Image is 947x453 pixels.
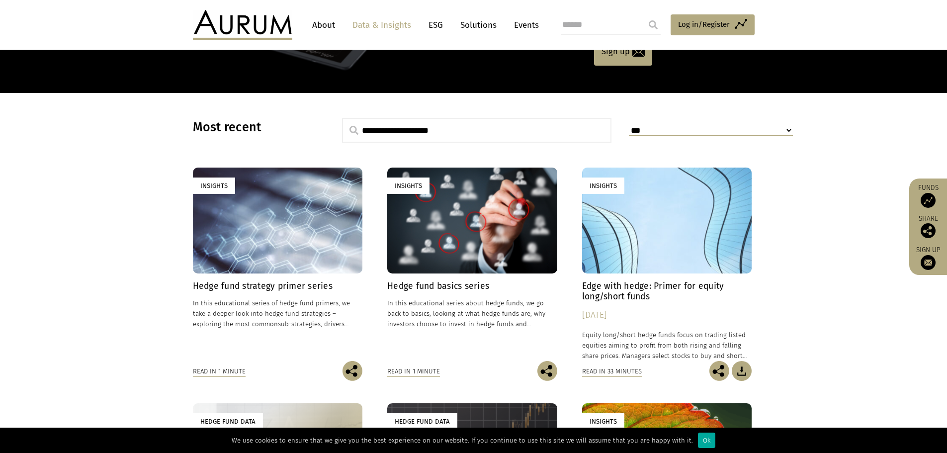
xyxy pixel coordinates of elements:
a: Solutions [455,16,502,34]
div: Insights [582,178,624,194]
p: In this educational series of hedge fund primers, we take a deeper look into hedge fund strategie... [193,298,363,329]
img: Share this post [709,361,729,381]
div: Share [914,215,942,238]
a: Sign up [914,246,942,270]
h3: Most recent [193,120,317,135]
div: Read in 1 minute [193,366,246,377]
div: Hedge Fund Data [193,413,263,430]
img: email-icon [632,47,645,57]
a: Insights Hedge fund basics series In this educational series about hedge funds, we go back to bas... [387,168,557,361]
div: Insights [193,178,235,194]
img: search.svg [349,126,358,135]
img: Aurum [193,10,292,40]
div: Insights [387,178,430,194]
img: Download Article [732,361,752,381]
a: Insights Hedge fund strategy primer series In this educational series of hedge fund primers, we t... [193,168,363,361]
div: Insights [582,413,624,430]
img: Access Funds [921,193,936,208]
a: About [307,16,340,34]
input: Submit [643,15,663,35]
div: Read in 33 minutes [582,366,642,377]
div: Hedge Fund Data [387,413,457,430]
a: Insights Edge with hedge: Primer for equity long/short funds [DATE] Equity long/short hedge funds... [582,168,752,361]
div: Ok [698,433,715,448]
p: Equity long/short hedge funds focus on trading listed equities aiming to profit from both rising ... [582,330,752,361]
a: Events [509,16,539,34]
h4: Edge with hedge: Primer for equity long/short funds [582,281,752,302]
div: [DATE] [582,308,752,322]
p: In this educational series about hedge funds, we go back to basics, looking at what hedge funds a... [387,298,557,329]
img: Sign up to our newsletter [921,255,936,270]
img: Share this post [343,361,362,381]
a: Log in/Register [671,14,755,35]
span: sub-strategies [278,320,321,328]
a: Sign up [594,38,652,66]
a: Funds [914,183,942,208]
a: ESG [424,16,448,34]
div: Read in 1 minute [387,366,440,377]
h4: Hedge fund strategy primer series [193,281,363,291]
img: Share this post [537,361,557,381]
img: Share this post [921,223,936,238]
h4: Hedge fund basics series [387,281,557,291]
a: Data & Insights [347,16,416,34]
span: Log in/Register [678,18,730,30]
